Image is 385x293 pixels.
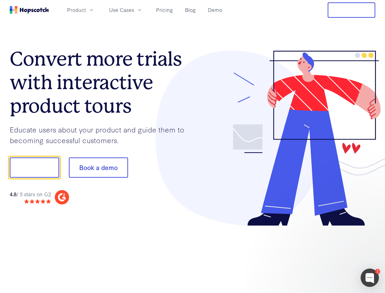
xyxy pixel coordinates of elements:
a: Home [10,6,49,14]
div: / 5 stars on G2 [10,190,51,198]
span: Use Cases [109,6,134,14]
a: Demo [205,5,225,15]
button: Product [63,5,98,15]
div: 1 [375,269,380,274]
button: Book a demo [69,157,128,178]
strong: 4.8 [10,190,16,197]
p: Educate users about your product and guide them to becoming successful customers. [10,124,193,145]
button: Use Cases [105,5,146,15]
a: Blog [183,5,198,15]
a: Pricing [154,5,175,15]
h1: Convert more trials with interactive product tours [10,47,193,118]
span: Product [67,6,86,14]
button: Free Trial [328,2,375,18]
button: Show me! [10,157,59,178]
